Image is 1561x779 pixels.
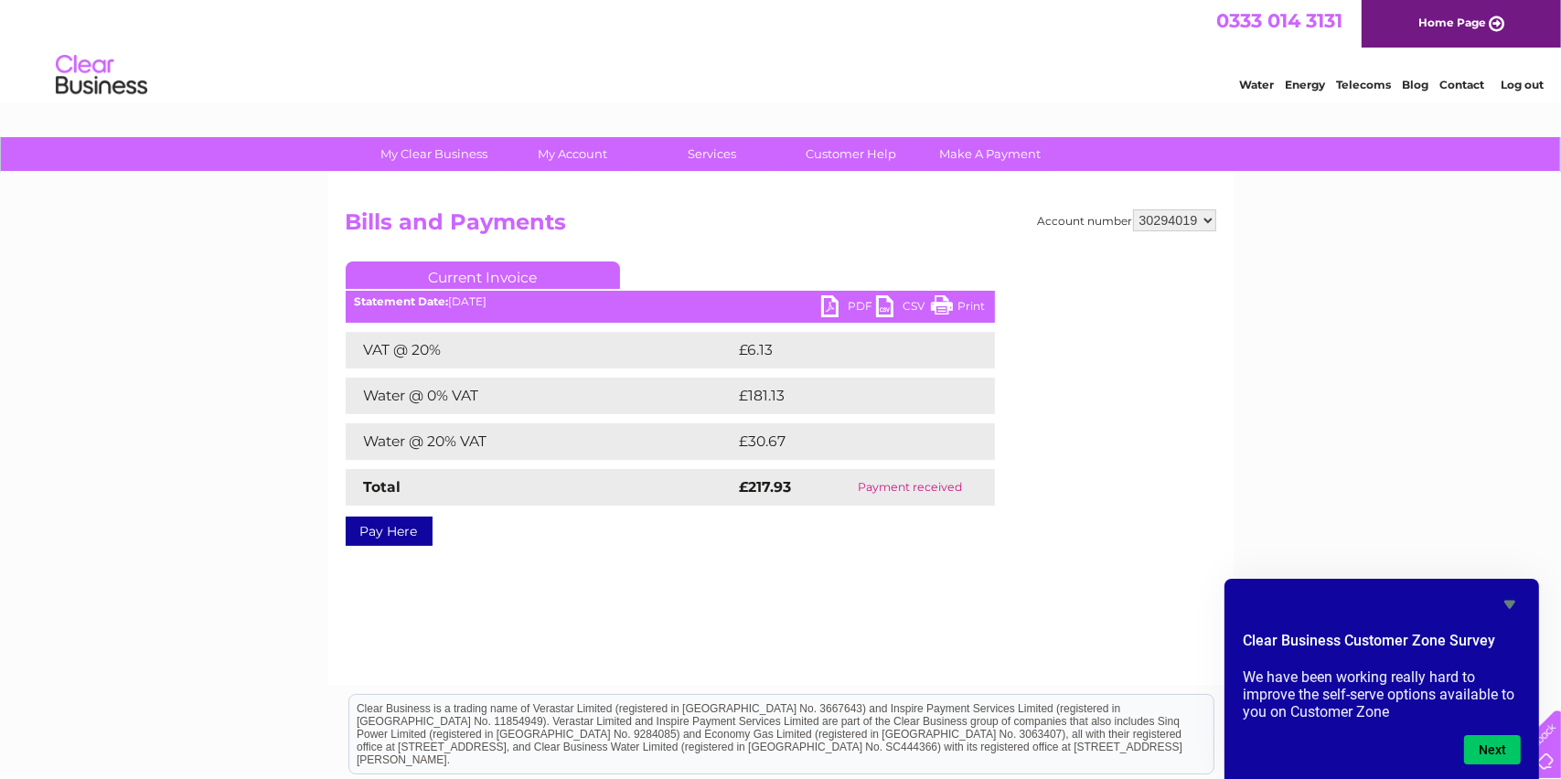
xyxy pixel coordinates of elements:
h2: Bills and Payments [346,209,1216,244]
td: VAT @ 20% [346,332,735,368]
div: [DATE] [346,295,995,308]
a: Current Invoice [346,261,620,289]
div: Clear Business Customer Zone Survey [1243,593,1521,764]
td: Water @ 0% VAT [346,378,735,414]
a: My Clear Business [358,137,509,171]
a: 0333 014 3131 [1216,9,1342,32]
a: Print [931,295,986,322]
div: Clear Business is a trading name of Verastar Limited (registered in [GEOGRAPHIC_DATA] No. 3667643... [349,10,1214,89]
a: Customer Help [775,137,926,171]
strong: Total [364,478,401,496]
button: Hide survey [1499,593,1521,615]
a: Make A Payment [914,137,1065,171]
button: Next question [1464,735,1521,764]
a: Pay Here [346,517,433,546]
h2: Clear Business Customer Zone Survey [1243,630,1521,661]
a: Water [1239,78,1274,91]
td: Payment received [826,469,994,506]
a: Contact [1439,78,1484,91]
a: Blog [1402,78,1428,91]
td: Water @ 20% VAT [346,423,735,460]
img: logo.png [55,48,148,103]
strong: £217.93 [740,478,792,496]
a: PDF [821,295,876,322]
p: We have been working really hard to improve the self-serve options available to you on Customer Zone [1243,668,1521,720]
a: Energy [1285,78,1325,91]
div: Account number [1038,209,1216,231]
a: Log out [1501,78,1544,91]
td: £181.13 [735,378,957,414]
b: Statement Date: [355,294,449,308]
a: My Account [497,137,648,171]
a: Telecoms [1336,78,1391,91]
td: £30.67 [735,423,958,460]
a: Services [636,137,787,171]
a: CSV [876,295,931,322]
td: £6.13 [735,332,949,368]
